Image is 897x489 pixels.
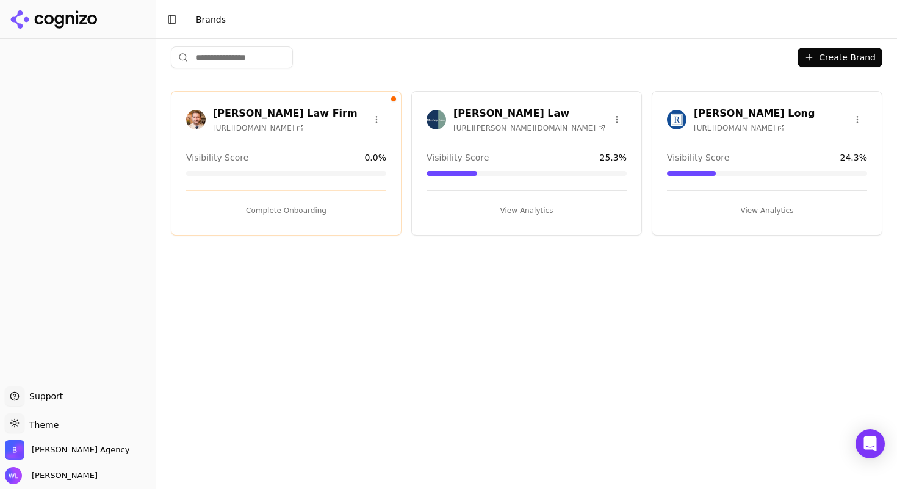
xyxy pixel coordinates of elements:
[667,110,686,129] img: Regan Zambri Long
[196,13,863,26] nav: breadcrumb
[27,470,98,481] span: [PERSON_NAME]
[24,390,63,402] span: Support
[667,151,729,164] span: Visibility Score
[24,420,59,430] span: Theme
[186,110,206,129] img: Giddens Law Firm
[364,151,386,164] span: 0.0 %
[186,151,248,164] span: Visibility Score
[856,429,885,458] div: Open Intercom Messenger
[32,444,129,455] span: Bob Agency
[213,123,304,133] span: [URL][DOMAIN_NAME]
[5,440,129,460] button: Open organization switcher
[5,467,22,484] img: Wendy Lindars
[798,48,882,67] button: Create Brand
[453,123,605,133] span: [URL][PERSON_NAME][DOMAIN_NAME]
[667,201,867,220] button: View Analytics
[186,201,386,220] button: Complete Onboarding
[5,440,24,460] img: Bob Agency
[427,110,446,129] img: Munley Law
[694,106,815,121] h3: [PERSON_NAME] Long
[600,151,627,164] span: 25.3 %
[427,201,627,220] button: View Analytics
[427,151,489,164] span: Visibility Score
[453,106,605,121] h3: [PERSON_NAME] Law
[5,467,98,484] button: Open user button
[213,106,358,121] h3: [PERSON_NAME] Law Firm
[196,15,226,24] span: Brands
[694,123,785,133] span: [URL][DOMAIN_NAME]
[840,151,867,164] span: 24.3 %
